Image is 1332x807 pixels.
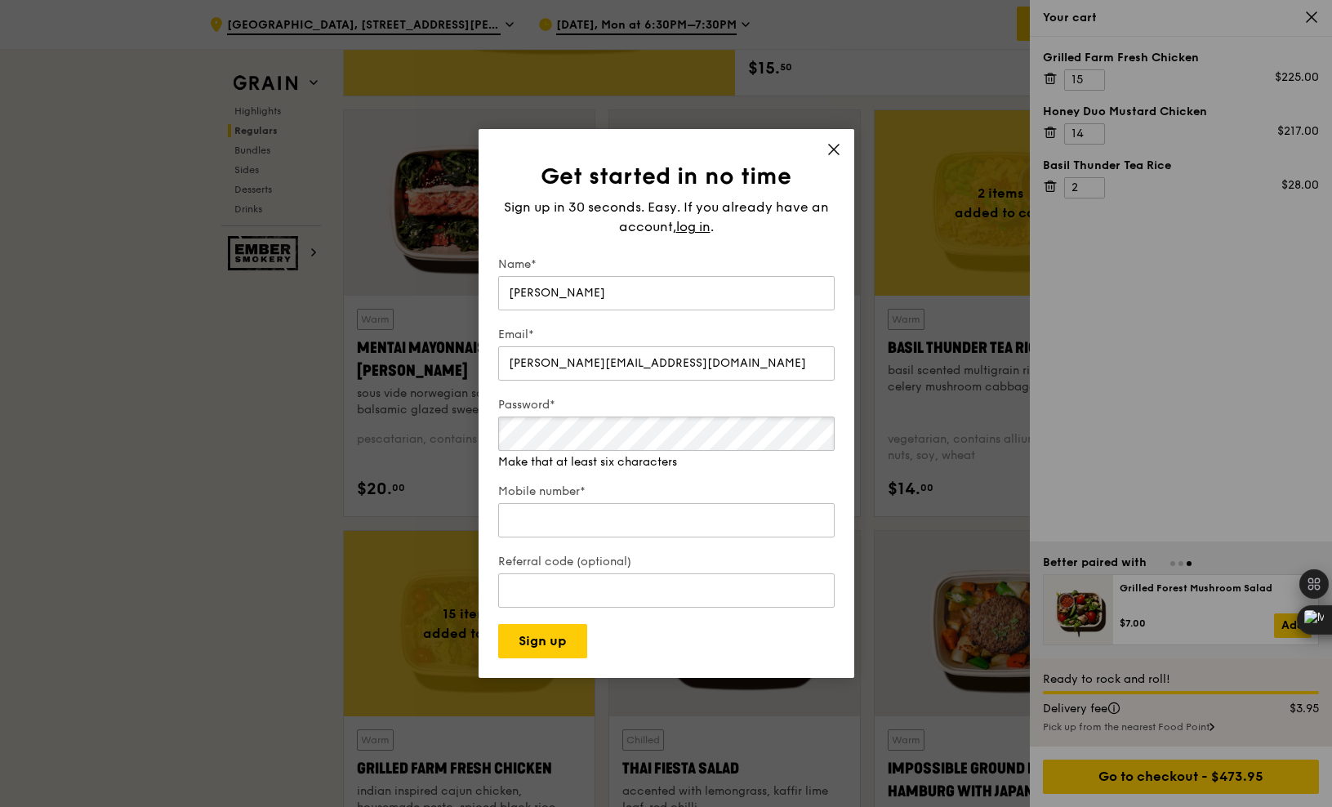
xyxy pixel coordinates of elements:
[498,454,835,470] div: Make that at least six characters
[498,397,835,413] label: Password*
[498,162,835,191] h1: Get started in no time
[498,554,835,570] label: Referral code (optional)
[498,327,835,343] label: Email*
[711,219,714,234] span: .
[498,256,835,273] label: Name*
[498,484,835,500] label: Mobile number*
[676,217,711,237] span: log in
[504,199,829,234] span: Sign up in 30 seconds. Easy. If you already have an account,
[498,624,587,658] button: Sign up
